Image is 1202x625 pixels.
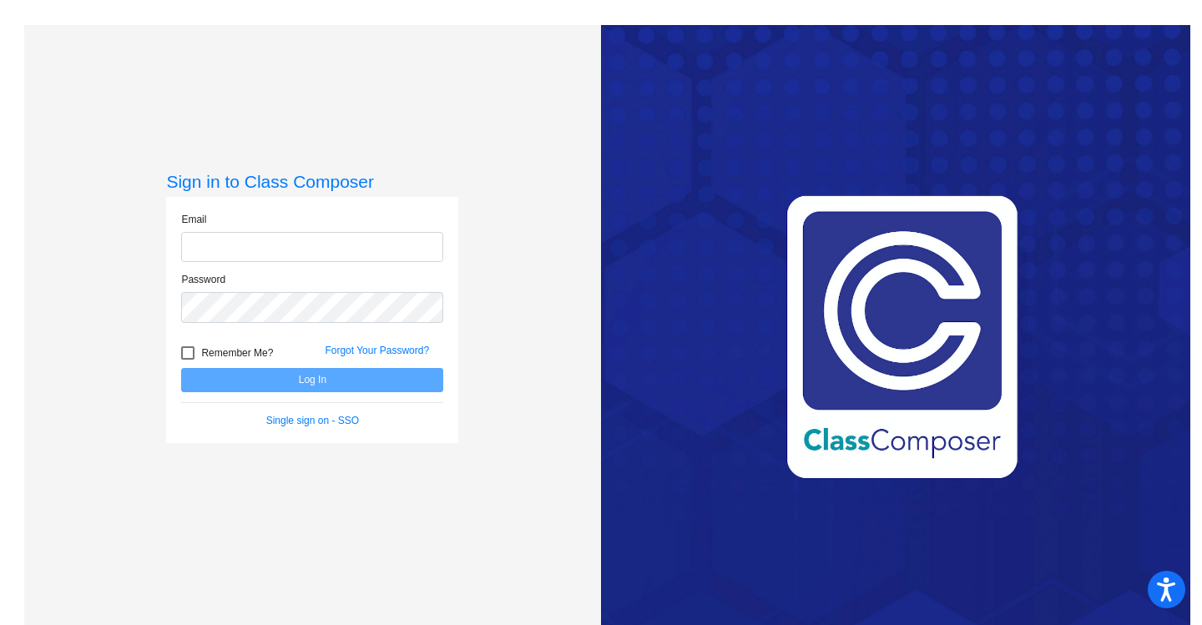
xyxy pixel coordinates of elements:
span: Remember Me? [201,343,273,363]
a: Forgot Your Password? [325,345,429,356]
label: Password [181,272,225,287]
a: Single sign on - SSO [266,415,359,426]
h3: Sign in to Class Composer [166,171,458,192]
label: Email [181,212,206,227]
button: Log In [181,368,443,392]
